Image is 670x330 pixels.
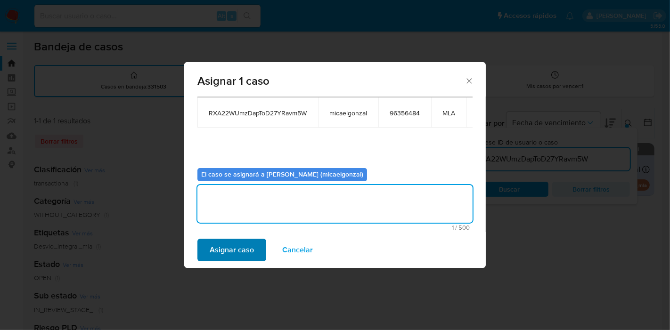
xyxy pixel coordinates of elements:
[442,109,455,117] span: MLA
[184,62,486,268] div: assign-modal
[210,240,254,260] span: Asignar caso
[209,109,307,117] span: RXA22WUmzDapToD27YRavm5W
[200,225,470,231] span: Máximo 500 caracteres
[390,109,420,117] span: 96356484
[282,240,313,260] span: Cancelar
[270,239,325,261] button: Cancelar
[465,76,473,85] button: Cerrar ventana
[329,109,367,117] span: micaelgonzal
[201,169,363,179] b: El caso se asignará a [PERSON_NAME] (micaelgonzal)
[197,75,465,87] span: Asignar 1 caso
[197,239,266,261] button: Asignar caso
